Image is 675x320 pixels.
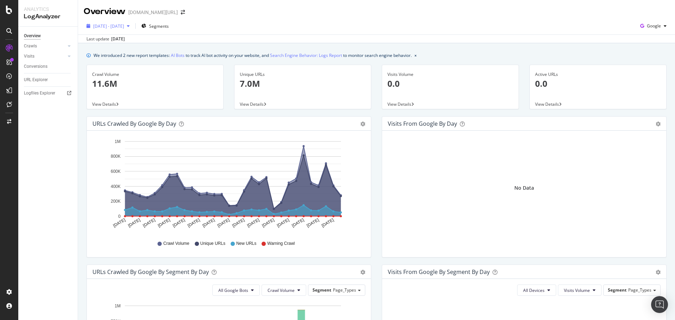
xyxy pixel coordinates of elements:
[24,76,73,84] a: URL Explorer
[517,285,556,296] button: All Devices
[246,217,260,228] text: [DATE]
[163,241,189,247] span: Crawl Volume
[240,78,366,90] p: 7.0M
[86,52,667,59] div: info banner
[128,9,178,16] div: [DOMAIN_NAME][URL]
[24,43,66,50] a: Crawls
[387,101,411,107] span: View Details
[181,10,185,15] div: arrow-right-arrow-left
[115,303,121,308] text: 1M
[172,217,186,228] text: [DATE]
[217,217,231,228] text: [DATE]
[261,217,275,228] text: [DATE]
[276,217,290,228] text: [DATE]
[360,270,365,275] div: gear
[24,32,73,40] a: Overview
[268,287,295,293] span: Crawl Volume
[564,287,590,293] span: Visits Volume
[111,154,121,159] text: 800K
[24,53,34,60] div: Visits
[267,241,295,247] span: Warning Crawl
[171,52,185,59] a: AI Bots
[387,78,513,90] p: 0.0
[656,122,661,126] div: gear
[24,32,41,40] div: Overview
[84,6,126,18] div: Overview
[24,53,66,60] a: Visits
[187,217,201,228] text: [DATE]
[218,287,248,293] span: All Google Bots
[24,13,72,21] div: LogAnalyzer
[111,36,125,42] div: [DATE]
[306,217,320,228] text: [DATE]
[333,287,356,293] span: Page_Types
[111,169,121,174] text: 600K
[360,122,365,126] div: gear
[388,120,457,127] div: Visits from Google by day
[212,285,260,296] button: All Google Bots
[92,120,176,127] div: URLs Crawled by Google by day
[236,241,256,247] span: New URLs
[139,20,172,32] button: Segments
[92,78,218,90] p: 11.6M
[157,217,171,228] text: [DATE]
[24,90,55,97] div: Logfiles Explorer
[93,23,124,29] span: [DATE] - [DATE]
[86,36,125,42] div: Last update
[240,101,264,107] span: View Details
[647,23,661,29] span: Google
[388,268,490,275] div: Visits from Google By Segment By Day
[270,52,342,59] a: Search Engine Behavior: Logs Report
[94,52,412,59] div: We introduced 2 new report templates: to track AI bot activity on your website, and to monitor se...
[24,63,73,70] a: Conversions
[24,76,48,84] div: URL Explorer
[535,101,559,107] span: View Details
[92,71,218,78] div: Crawl Volume
[149,23,169,29] span: Segments
[535,71,661,78] div: Active URLs
[651,296,668,313] div: Open Intercom Messenger
[514,184,534,191] div: No Data
[387,71,513,78] div: Visits Volume
[115,139,121,144] text: 1M
[111,184,121,189] text: 400K
[111,199,121,204] text: 200K
[240,71,366,78] div: Unique URLs
[291,217,305,228] text: [DATE]
[413,50,418,60] button: close banner
[558,285,602,296] button: Visits Volume
[201,217,216,228] text: [DATE]
[112,217,126,228] text: [DATE]
[200,241,225,247] span: Unique URLs
[92,268,209,275] div: URLs Crawled by Google By Segment By Day
[84,20,133,32] button: [DATE] - [DATE]
[24,6,72,13] div: Analytics
[24,43,37,50] div: Crawls
[118,214,121,219] text: 0
[628,287,651,293] span: Page_Types
[313,287,331,293] span: Segment
[127,217,141,228] text: [DATE]
[142,217,156,228] text: [DATE]
[523,287,545,293] span: All Devices
[24,90,73,97] a: Logfiles Explorer
[656,270,661,275] div: gear
[231,217,245,228] text: [DATE]
[637,20,669,32] button: Google
[92,101,116,107] span: View Details
[24,63,47,70] div: Conversions
[321,217,335,228] text: [DATE]
[535,78,661,90] p: 0.0
[262,285,306,296] button: Crawl Volume
[608,287,626,293] span: Segment
[92,136,363,234] svg: A chart.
